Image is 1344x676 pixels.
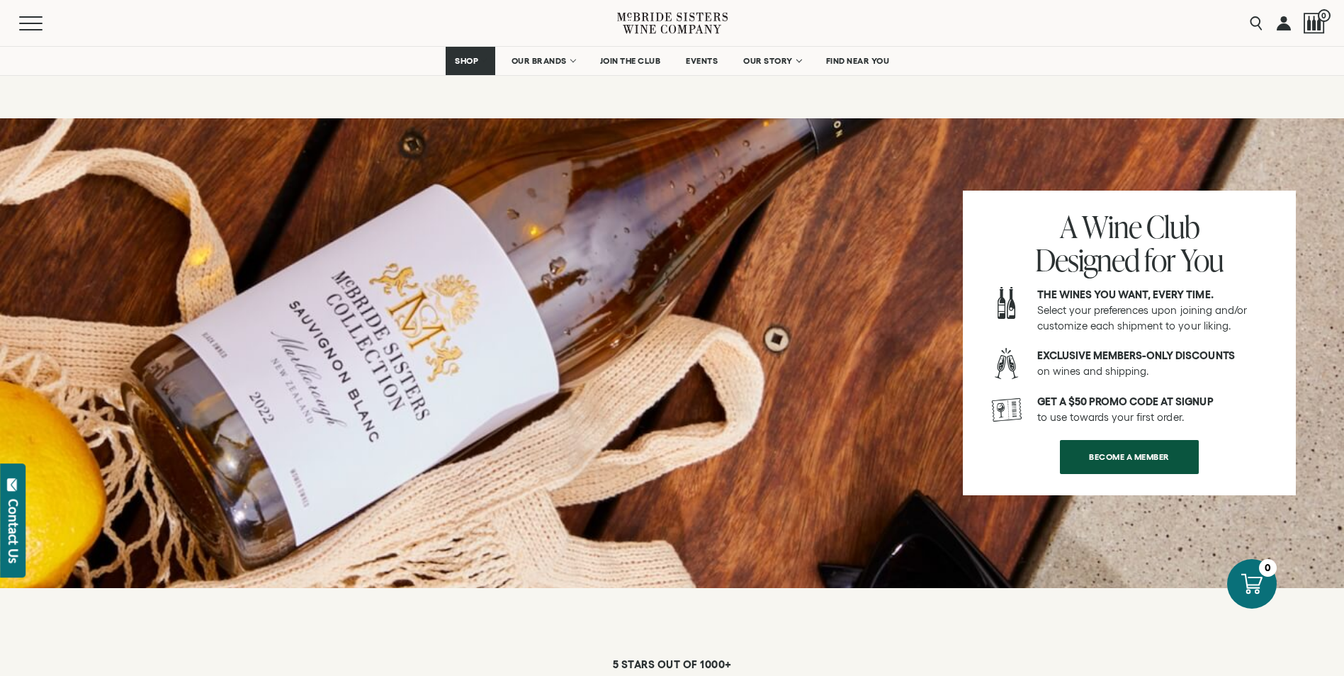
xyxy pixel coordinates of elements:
button: Mobile Menu Trigger [19,16,70,30]
p: Select your preferences upon joining and/or customize each shipment to your liking. [1037,287,1267,334]
strong: The wines you want, every time. [1037,288,1214,300]
span: JOIN THE CLUB [600,56,661,66]
div: Contact Us [6,499,21,563]
span: OUR STORY [743,56,793,66]
span: A [1060,205,1077,247]
span: Club [1146,205,1199,247]
a: SHOP [446,47,495,75]
span: You [1180,239,1223,281]
a: JOIN THE CLUB [591,47,670,75]
span: FIND NEAR YOU [826,56,890,66]
span: EVENTS [686,56,718,66]
a: BECOME A MEMBER [1060,440,1199,474]
a: OUR STORY [734,47,810,75]
a: OUR BRANDS [502,47,584,75]
span: 0 [1318,9,1331,22]
div: 0 [1259,559,1277,577]
span: Wine [1082,205,1141,247]
a: FIND NEAR YOU [817,47,899,75]
a: EVENTS [677,47,727,75]
span: OUR BRANDS [512,56,567,66]
span: SHOP [455,56,479,66]
span: for [1144,239,1175,281]
span: Designed [1035,239,1139,281]
strong: GET A $50 PROMO CODE AT SIGNUP [1037,395,1214,407]
p: to use towards your first order. [1037,394,1267,425]
span: BECOME A MEMBER [1064,443,1195,471]
strong: Exclusive members-only discounts [1037,349,1235,361]
p: on wines and shipping. [1037,348,1267,379]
